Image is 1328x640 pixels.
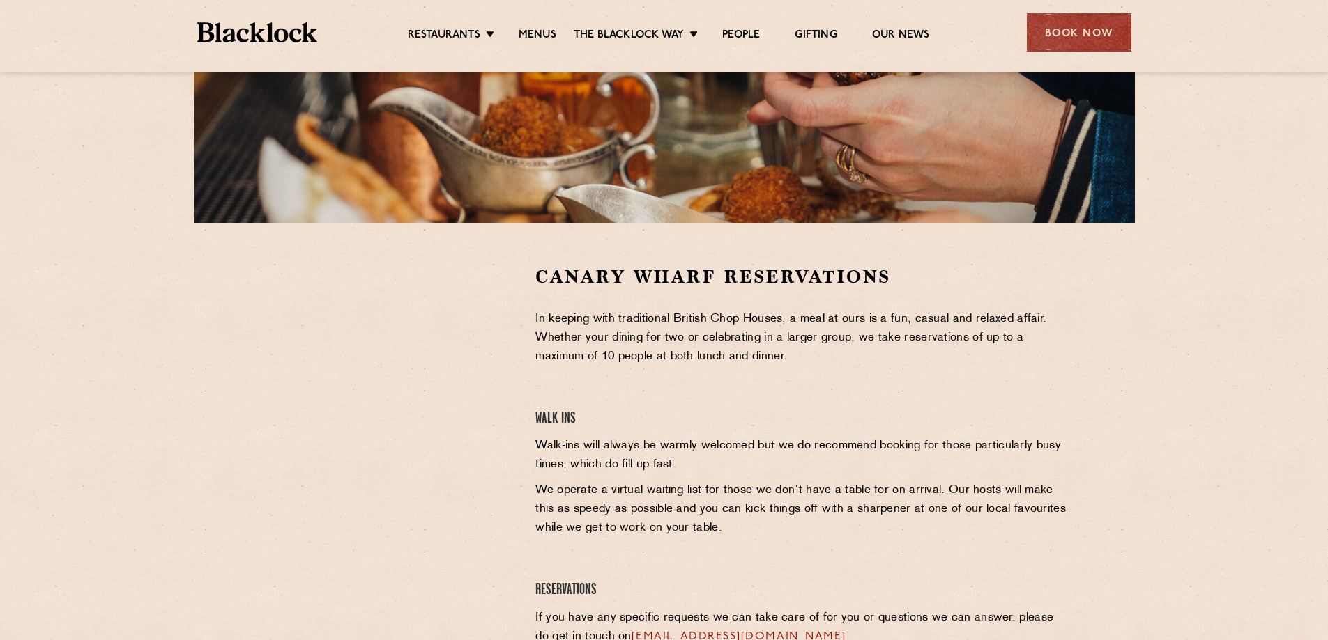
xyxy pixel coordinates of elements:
h2: Canary Wharf Reservations [535,265,1070,289]
h4: Reservations [535,581,1070,600]
p: We operate a virtual waiting list for those we don’t have a table for on arrival. Our hosts will ... [535,481,1070,538]
a: The Blacklock Way [574,29,684,44]
img: BL_Textured_Logo-footer-cropped.svg [197,22,318,42]
a: Our News [872,29,930,44]
a: People [722,29,760,44]
div: Book Now [1027,13,1131,52]
p: Walk-ins will always be warmly welcomed but we do recommend booking for those particularly busy t... [535,437,1070,474]
a: Menus [519,29,556,44]
a: Gifting [795,29,837,44]
a: Restaurants [408,29,480,44]
h4: Walk Ins [535,409,1070,428]
iframe: To enrich screen reader interactions, please activate Accessibility in Grammarly extension settings [308,265,464,474]
p: In keeping with traditional British Chop Houses, a meal at ours is a fun, casual and relaxed affa... [535,310,1070,366]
